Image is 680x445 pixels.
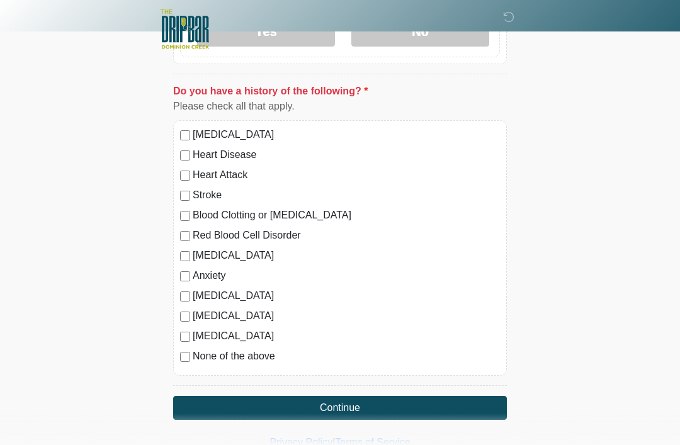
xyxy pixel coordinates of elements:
[193,167,500,183] label: Heart Attack
[180,150,190,161] input: Heart Disease
[173,84,368,99] label: Do you have a history of the following?
[180,171,190,181] input: Heart Attack
[180,332,190,342] input: [MEDICAL_DATA]
[180,231,190,241] input: Red Blood Cell Disorder
[180,271,190,281] input: Anxiety
[193,208,500,223] label: Blood Clotting or [MEDICAL_DATA]
[193,147,500,162] label: Heart Disease
[173,99,507,114] div: Please check all that apply.
[180,130,190,140] input: [MEDICAL_DATA]
[193,248,500,263] label: [MEDICAL_DATA]
[193,288,500,303] label: [MEDICAL_DATA]
[193,329,500,344] label: [MEDICAL_DATA]
[193,268,500,283] label: Anxiety
[180,191,190,201] input: Stroke
[193,228,500,243] label: Red Blood Cell Disorder
[180,312,190,322] input: [MEDICAL_DATA]
[173,396,507,420] button: Continue
[161,9,209,51] img: The DRIPBaR - San Antonio Dominion Creek Logo
[193,188,500,203] label: Stroke
[180,251,190,261] input: [MEDICAL_DATA]
[193,349,500,364] label: None of the above
[193,127,500,142] label: [MEDICAL_DATA]
[180,291,190,301] input: [MEDICAL_DATA]
[180,352,190,362] input: None of the above
[180,211,190,221] input: Blood Clotting or [MEDICAL_DATA]
[193,308,500,324] label: [MEDICAL_DATA]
